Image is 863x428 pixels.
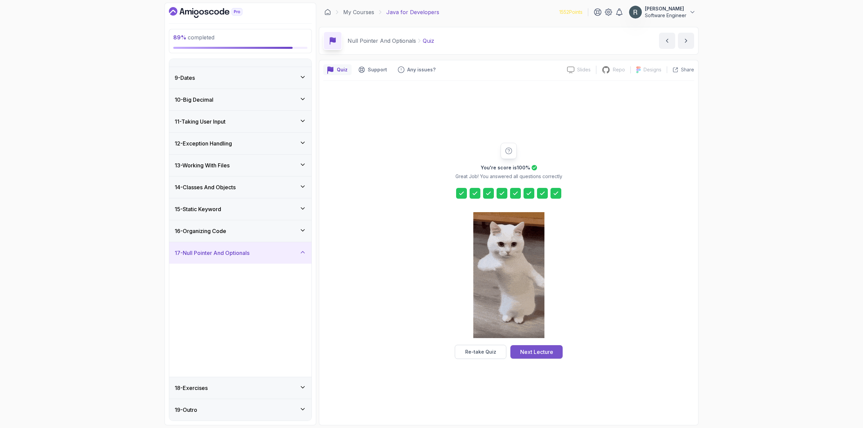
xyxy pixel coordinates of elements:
[667,66,694,73] button: Share
[175,161,230,169] h3: 13 - Working With Files
[175,139,232,147] h3: 12 - Exception Handling
[169,220,311,242] button: 16-Organizing Code
[169,111,311,132] button: 11-Taking User Input
[175,249,249,257] h3: 17 - Null Pointer And Optionals
[175,96,213,104] h3: 10 - Big Decimal
[175,118,226,126] h3: 11 - Taking User Input
[169,242,311,264] button: 17-Null Pointer And Optionals
[577,66,591,73] p: Slides
[337,66,348,73] p: Quiz
[394,64,440,75] button: Feedback button
[169,67,311,89] button: 9-Dates
[481,164,530,171] h2: You're score is 100 %
[473,212,544,338] img: cool-cat
[386,8,439,16] p: Java for Developers
[169,377,311,399] button: 18-Exercises
[173,34,186,41] span: 89 %
[629,6,642,19] img: user profile image
[520,348,553,356] div: Next Lecture
[173,34,214,41] span: completed
[465,349,496,355] div: Re-take Quiz
[455,173,562,180] p: Great Job! You answered all questions correctly
[323,64,352,75] button: quiz button
[175,406,197,414] h3: 19 - Outro
[175,205,221,213] h3: 15 - Static Keyword
[169,133,311,154] button: 12-Exception Handling
[510,345,563,359] button: Next Lecture
[678,33,694,49] button: next content
[645,12,686,19] p: Software Engineer
[169,155,311,176] button: 13-Working With Files
[175,384,208,392] h3: 18 - Exercises
[423,37,434,45] p: Quiz
[169,7,258,18] a: Dashboard
[645,5,686,12] p: [PERSON_NAME]
[613,66,625,73] p: Repo
[681,66,694,73] p: Share
[348,37,416,45] p: Null Pointer And Optionals
[169,198,311,220] button: 15-Static Keyword
[175,183,236,191] h3: 14 - Classes And Objects
[324,9,331,15] a: Dashboard
[455,345,506,359] button: Re-take Quiz
[169,89,311,110] button: 10-Big Decimal
[368,66,387,73] p: Support
[169,176,311,198] button: 14-Classes And Objects
[644,66,661,73] p: Designs
[175,74,195,82] h3: 9 - Dates
[629,5,696,19] button: user profile image[PERSON_NAME]Software Engineer
[343,8,374,16] a: My Courses
[659,33,675,49] button: previous content
[559,9,583,15] p: 1552 Points
[407,66,436,73] p: Any issues?
[169,399,311,421] button: 19-Outro
[354,64,391,75] button: Support button
[175,227,226,235] h3: 16 - Organizing Code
